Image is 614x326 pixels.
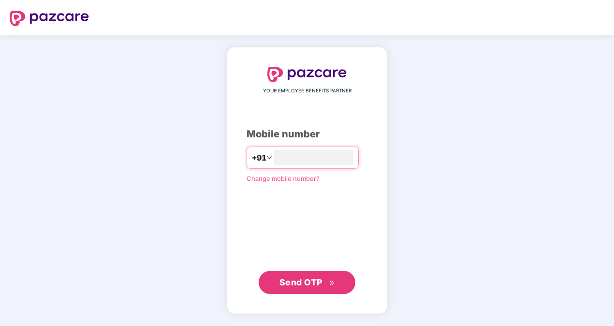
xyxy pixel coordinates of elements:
[10,11,89,26] img: logo
[247,127,367,142] div: Mobile number
[279,277,322,287] span: Send OTP
[247,175,320,182] a: Change mobile number?
[263,87,351,95] span: YOUR EMPLOYEE BENEFITS PARTNER
[267,67,347,82] img: logo
[329,280,335,286] span: double-right
[266,155,272,161] span: down
[259,271,355,294] button: Send OTPdouble-right
[252,152,266,164] span: +91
